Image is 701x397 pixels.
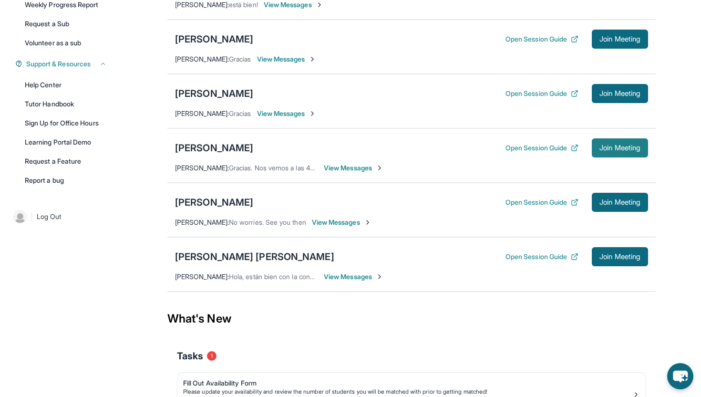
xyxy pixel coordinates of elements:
[183,378,632,388] div: Fill Out Availability Form
[229,164,320,172] span: Gracias. Nos vemos a las 4pm
[592,84,648,103] button: Join Meeting
[19,172,113,189] a: Report a bug
[229,109,251,117] span: Gracias
[175,272,229,281] span: [PERSON_NAME] :
[229,55,251,63] span: Gracias
[175,109,229,117] span: [PERSON_NAME] :
[19,115,113,132] a: Sign Up for Office Hours
[175,218,229,226] span: [PERSON_NAME] :
[257,54,317,64] span: View Messages
[19,95,113,113] a: Tutor Handbook
[13,210,27,223] img: user-img
[229,0,258,9] span: está bien!
[167,298,656,340] div: What's New
[309,110,316,117] img: Chevron-Right
[19,34,113,52] a: Volunteer as a sub
[175,32,253,46] div: [PERSON_NAME]
[376,273,383,281] img: Chevron-Right
[175,0,229,9] span: [PERSON_NAME] :
[667,363,693,389] button: chat-button
[175,250,334,263] div: [PERSON_NAME] [PERSON_NAME]
[207,351,216,361] span: 1
[26,59,91,69] span: Support & Resources
[599,91,640,96] span: Join Meeting
[324,272,383,282] span: View Messages
[364,219,371,226] img: Chevron-Right
[37,212,62,221] span: Log Out
[376,164,383,172] img: Chevron-Right
[19,134,113,151] a: Learning Portal Demo
[592,138,648,157] button: Join Meeting
[183,388,632,396] div: Please update your availability and review the number of students you will be matched with prior ...
[505,252,578,261] button: Open Session Guide
[10,206,113,227] a: |Log Out
[599,199,640,205] span: Join Meeting
[592,193,648,212] button: Join Meeting
[599,36,640,42] span: Join Meeting
[19,153,113,170] a: Request a Feature
[177,349,203,363] span: Tasks
[19,76,113,94] a: Help Center
[505,143,578,153] button: Open Session Guide
[599,145,640,151] span: Join Meeting
[505,198,578,207] button: Open Session Guide
[175,164,229,172] span: [PERSON_NAME] :
[175,141,253,155] div: [PERSON_NAME]
[175,55,229,63] span: [PERSON_NAME] :
[592,247,648,266] button: Join Meeting
[505,34,578,44] button: Open Session Guide
[312,218,371,227] span: View Messages
[19,15,113,32] a: Request a Sub
[22,59,107,69] button: Support & Resources
[592,30,648,49] button: Join Meeting
[257,109,317,118] span: View Messages
[229,272,330,281] span: Hola, están bien con la conexión?
[505,89,578,98] button: Open Session Guide
[316,1,323,9] img: Chevron-Right
[31,211,33,222] span: |
[599,254,640,260] span: Join Meeting
[324,163,383,173] span: View Messages
[229,218,306,226] span: No worries. See you then
[175,196,253,209] div: [PERSON_NAME]
[309,55,316,63] img: Chevron-Right
[175,87,253,100] div: [PERSON_NAME]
